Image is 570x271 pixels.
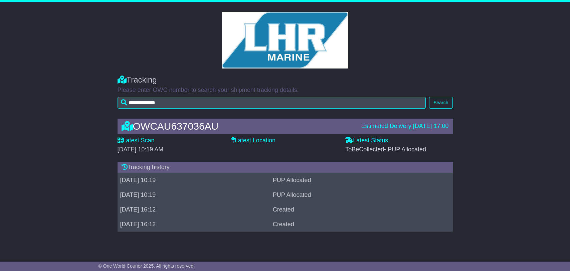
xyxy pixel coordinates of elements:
span: ToBeCollected [345,146,426,153]
span: [DATE] 10:19 AM [118,146,164,153]
td: PUP Allocated [270,188,433,202]
td: [DATE] 16:12 [118,217,270,232]
label: Latest Status [345,137,388,144]
td: [DATE] 10:19 [118,188,270,202]
td: [DATE] 10:19 [118,173,270,188]
td: PUP Allocated [270,173,433,188]
td: Created [270,217,433,232]
label: Latest Scan [118,137,155,144]
span: © One World Courier 2025. All rights reserved. [99,263,195,269]
p: Please enter OWC number to search your shipment tracking details. [118,87,453,94]
div: OWCAU637036AU [118,121,358,132]
td: [DATE] 16:12 [118,202,270,217]
div: Tracking history [118,162,453,173]
button: Search [429,97,452,109]
div: Tracking [118,75,453,85]
div: Estimated Delivery [DATE] 17:00 [361,123,449,130]
label: Latest Location [231,137,275,144]
span: - PUP Allocated [384,146,426,153]
img: GetCustomerLogo [222,12,349,69]
td: Created [270,202,433,217]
